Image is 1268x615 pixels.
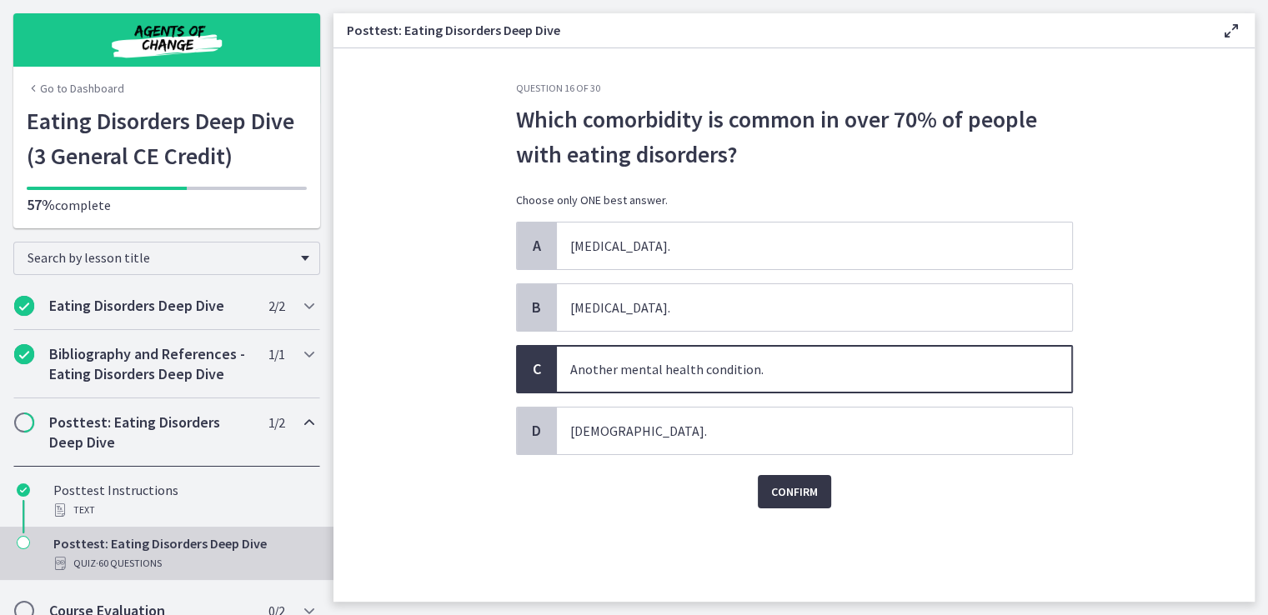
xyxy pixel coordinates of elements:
span: 2 / 2 [268,296,284,316]
i: Completed [14,296,34,316]
span: 1 / 2 [268,412,284,432]
h2: Bibliography and References - Eating Disorders Deep Dive [49,344,253,384]
span: D [527,421,547,441]
span: Another mental health condition. [557,346,1072,392]
div: Posttest: Eating Disorders Deep Dive [53,533,313,573]
button: Confirm [758,475,831,508]
h2: Posttest: Eating Disorders Deep Dive [49,412,253,452]
span: [MEDICAL_DATA]. [557,222,1072,269]
div: Search by lesson title [13,242,320,275]
span: 1 / 1 [268,344,284,364]
span: Confirm [771,482,818,502]
span: Search by lesson title [28,249,293,266]
h3: Question 16 of 30 [516,82,1073,95]
h2: Eating Disorders Deep Dive [49,296,253,316]
span: [MEDICAL_DATA]. [557,284,1072,331]
p: complete [27,195,307,215]
img: Agents of Change Social Work Test Prep [67,20,267,60]
h1: Eating Disorders Deep Dive (3 General CE Credit) [27,103,307,173]
span: [DEMOGRAPHIC_DATA]. [557,407,1072,454]
span: · 60 Questions [96,553,162,573]
h3: Posttest: Eating Disorders Deep Dive [347,20,1195,40]
i: Completed [14,344,34,364]
span: 57% [27,195,55,214]
a: Go to Dashboard [27,80,124,97]
span: Which comorbidity is common in over 70% of people with eating disorders? [516,102,1073,172]
div: Quiz [53,553,313,573]
p: Choose only ONE best answer. [516,192,1073,208]
div: Posttest Instructions [53,480,313,520]
div: Text [53,500,313,520]
span: A [527,236,547,256]
span: C [527,359,547,379]
i: Completed [17,483,30,497]
span: B [527,297,547,317]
